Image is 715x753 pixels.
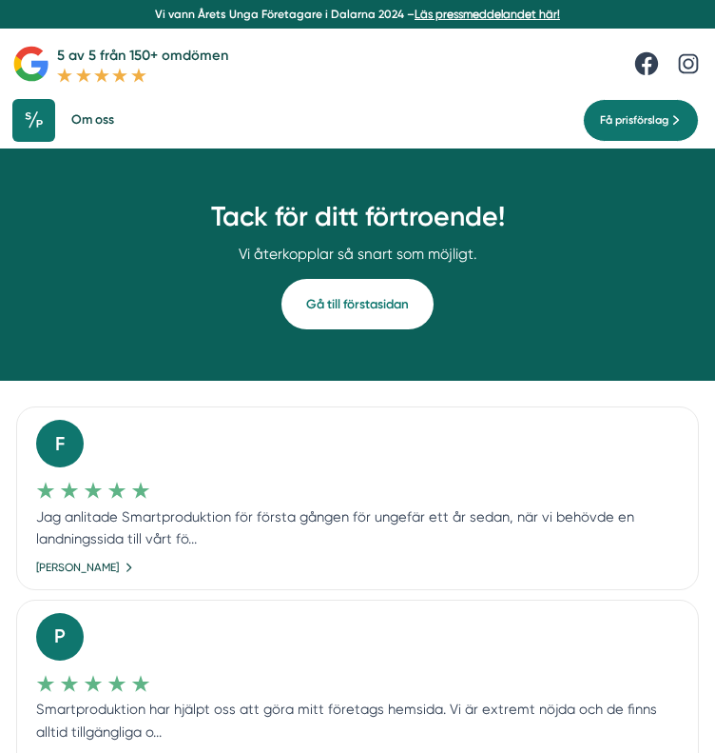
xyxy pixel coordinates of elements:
p: Smartproduktion har hjälpt oss att göra mitt företags hemsida. Vi är extremt nöjda och de finns a... [36,699,679,743]
span: Få prisförslag [600,111,668,129]
p: Vi vann Årets Unga Företagare i Dalarna 2024 – [7,7,709,23]
p: Jag anlitade Smartproduktion för första gången för ungefär ett år sedan, när vi behövde en landni... [36,506,679,551]
a: Läs pressmeddelandet här! [415,8,560,21]
a: Få prisförslag [583,99,699,142]
p: 5 av 5 från 150+ omdömen [57,45,228,67]
div: F [36,420,84,467]
div: P [36,613,84,661]
a: Gå till förstasidan [281,279,434,329]
a: Om oss [68,99,118,142]
a: [PERSON_NAME] [36,559,133,577]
